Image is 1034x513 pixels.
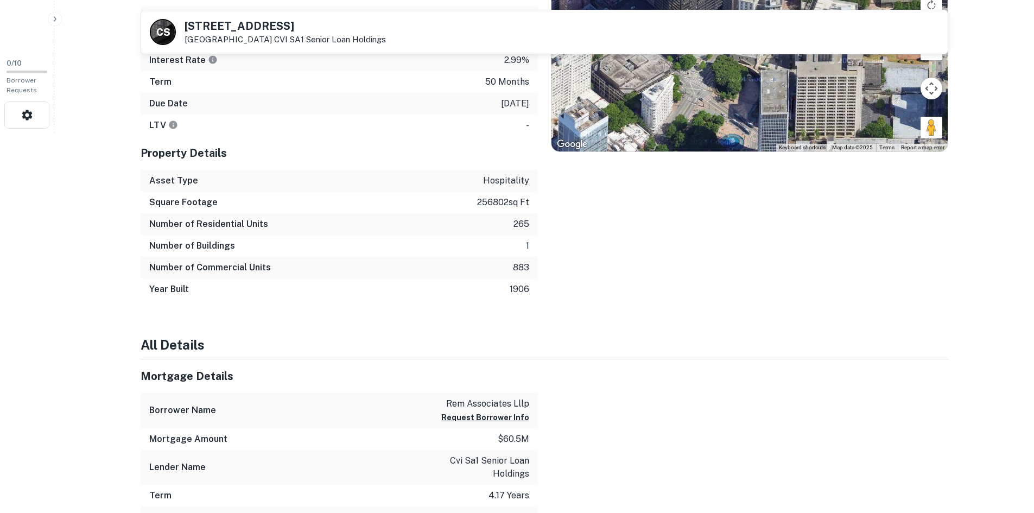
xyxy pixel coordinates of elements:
[149,97,188,110] h6: Due Date
[149,239,235,252] h6: Number of Buildings
[432,454,529,480] p: cvi sa1 senior loan holdings
[141,145,538,161] h5: Property Details
[921,78,942,99] button: Map camera controls
[483,174,529,187] p: hospitality
[921,117,942,138] button: Drag Pegman onto the map to open Street View
[149,119,178,132] h6: LTV
[879,144,895,150] a: Terms (opens in new tab)
[554,137,590,151] img: Google
[510,283,529,296] p: 1906
[149,54,218,67] h6: Interest Rate
[274,35,386,44] a: CVI SA1 Senior Loan Holdings
[149,433,227,446] h6: Mortgage Amount
[554,137,590,151] a: Open this area in Google Maps (opens a new window)
[168,120,178,130] svg: LTVs displayed on the website are for informational purposes only and may be reported incorrectly...
[149,75,172,88] h6: Term
[185,35,386,45] p: [GEOGRAPHIC_DATA]
[149,174,198,187] h6: Asset Type
[141,335,948,354] h4: All Details
[149,461,206,474] h6: Lender Name
[526,239,529,252] p: 1
[156,25,169,40] p: C S
[779,144,826,151] button: Keyboard shortcuts
[149,404,216,417] h6: Borrower Name
[526,119,529,132] p: -
[208,55,218,65] svg: The interest rates displayed on the website are for informational purposes only and may be report...
[141,368,538,384] h5: Mortgage Details
[149,196,218,209] h6: Square Footage
[441,411,529,424] button: Request Borrower Info
[7,59,22,67] span: 0 / 10
[149,261,271,274] h6: Number of Commercial Units
[501,97,529,110] p: [DATE]
[498,433,529,446] p: $60.5m
[7,77,37,94] span: Borrower Requests
[149,218,268,231] h6: Number of Residential Units
[441,397,529,410] p: rem associates lllp
[185,21,386,31] h5: [STREET_ADDRESS]
[832,144,873,150] span: Map data ©2025
[149,489,172,502] h6: Term
[504,54,529,67] p: 2.99%
[489,489,529,502] p: 4.17 years
[513,218,529,231] p: 265
[901,144,944,150] a: Report a map error
[513,261,529,274] p: 883
[477,196,529,209] p: 256802 sq ft
[149,283,189,296] h6: Year Built
[980,426,1034,478] iframe: Chat Widget
[485,75,529,88] p: 50 months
